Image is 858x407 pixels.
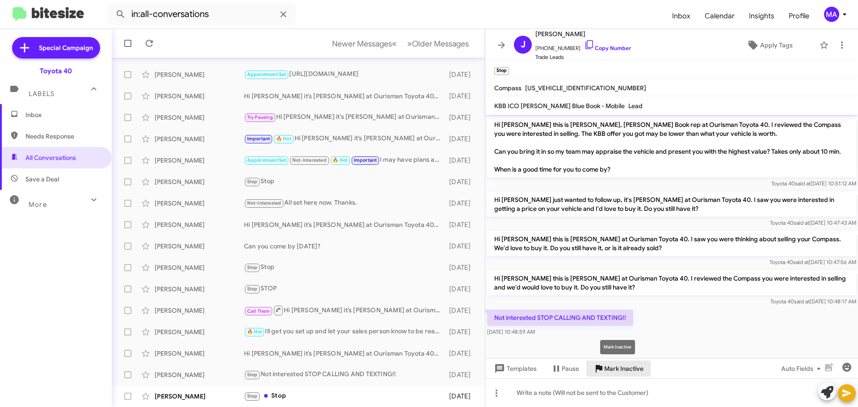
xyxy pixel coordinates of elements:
[445,70,478,79] div: [DATE]
[760,37,793,53] span: Apply Tags
[40,67,72,76] div: Toyota 40
[244,155,445,165] div: I may have plans at thst time but let's play it by ear
[155,92,244,101] div: [PERSON_NAME]
[247,286,258,292] span: Stop
[12,37,100,59] a: Special Campaign
[445,242,478,251] div: [DATE]
[244,198,445,208] div: All set here now. Thanks.
[25,132,101,141] span: Needs Response
[327,34,402,53] button: Previous
[824,7,839,22] div: MA
[445,92,478,101] div: [DATE]
[407,38,412,49] span: »
[155,242,244,251] div: [PERSON_NAME]
[244,69,445,80] div: [URL][DOMAIN_NAME]
[794,219,809,226] span: said at
[535,39,631,53] span: [PHONE_NUMBER]
[771,180,856,187] span: Toyota 40 [DATE] 10:51:12 AM
[402,34,474,53] button: Next
[155,349,244,358] div: [PERSON_NAME]
[155,392,244,401] div: [PERSON_NAME]
[487,310,633,326] p: Not interested STOP CALLING AND TEXTING!!
[247,71,286,77] span: Appointment Set
[108,4,296,25] input: Search
[247,114,273,120] span: Try Pausing
[782,3,816,29] a: Profile
[487,270,856,295] p: Hi [PERSON_NAME] this is [PERSON_NAME] at Ourisman Toyota 40. I reviewed the Compass you were int...
[586,361,651,377] button: Mark Inactive
[244,220,445,229] div: Hi [PERSON_NAME] it’s [PERSON_NAME] at Ourisman Toyota 40. Exciting news! Toyotathon starts now! ...
[445,306,478,315] div: [DATE]
[244,134,445,144] div: Hi [PERSON_NAME] it’s [PERSON_NAME] at Ourisman Toyota 40. Exciting news! Toyotathon starts now! ...
[155,134,244,143] div: [PERSON_NAME]
[487,328,535,335] span: [DATE] 10:48:59 AM
[247,393,258,399] span: Stop
[770,259,856,265] span: Toyota 40 [DATE] 10:47:56 AM
[244,242,445,251] div: Can you come by [DATE]?
[332,39,392,49] span: Newer Messages
[628,102,643,110] span: Lead
[247,179,258,185] span: Stop
[487,231,856,256] p: Hi [PERSON_NAME] this is [PERSON_NAME] at Ourisman Toyota 40. I saw you were thinking about selli...
[332,157,348,163] span: 🔥 Hot
[244,262,445,273] div: Stop
[698,3,742,29] a: Calendar
[525,84,646,92] span: [US_VEHICLE_IDENTIFICATION_NUMBER]
[487,192,856,217] p: Hi [PERSON_NAME] just wanted to follow up, it's [PERSON_NAME] at Ourisman Toyota 40. I saw you we...
[494,67,509,75] small: Stop
[25,175,59,184] span: Save a Deal
[445,134,478,143] div: [DATE]
[155,306,244,315] div: [PERSON_NAME]
[742,3,782,29] a: Insights
[445,392,478,401] div: [DATE]
[247,372,258,378] span: Stop
[604,361,643,377] span: Mark Inactive
[445,199,478,208] div: [DATE]
[445,370,478,379] div: [DATE]
[29,201,47,209] span: More
[412,39,469,49] span: Older Messages
[155,156,244,165] div: [PERSON_NAME]
[244,369,445,380] div: Not interested STOP CALLING AND TEXTING!!
[723,37,815,53] button: Apply Tags
[155,70,244,79] div: [PERSON_NAME]
[244,349,445,358] div: Hi [PERSON_NAME] it’s [PERSON_NAME] at Ourisman Toyota 40. Exciting news! Toyotathon starts now! ...
[544,361,586,377] button: Pause
[247,157,286,163] span: Appointment Set
[445,156,478,165] div: [DATE]
[247,329,262,335] span: 🔥 Hot
[770,219,856,226] span: Toyota 40 [DATE] 10:47:43 AM
[781,361,824,377] span: Auto Fields
[247,136,270,142] span: Important
[770,298,856,305] span: Toyota 40 [DATE] 10:48:17 AM
[485,361,544,377] button: Templates
[445,220,478,229] div: [DATE]
[247,308,270,314] span: Call Them
[327,34,474,53] nav: Page navigation example
[25,153,76,162] span: All Conversations
[244,112,445,122] div: Hi [PERSON_NAME] it’s [PERSON_NAME] at Ourisman Toyota 40. Exciting news! Toyotathon starts now! ...
[292,157,327,163] span: Not-Interested
[354,157,377,163] span: Important
[39,43,93,52] span: Special Campaign
[494,102,625,110] span: KBB ICO [PERSON_NAME] Blue Book - Mobile
[247,200,282,206] span: Not-Interested
[244,176,445,187] div: Stop
[155,220,244,229] div: [PERSON_NAME]
[244,305,445,316] div: Hi [PERSON_NAME] it’s [PERSON_NAME] at Ourisman Toyota 40. Exciting news! Toyotathon starts now! ...
[445,285,478,294] div: [DATE]
[816,7,848,22] button: MA
[795,180,811,187] span: said at
[445,177,478,186] div: [DATE]
[276,136,291,142] span: 🔥 Hot
[244,327,445,337] div: Ill get you set up and let your sales person know to be ready for you
[494,84,522,92] span: Compass
[584,45,631,51] a: Copy Number
[774,361,831,377] button: Auto Fields
[445,327,478,336] div: [DATE]
[665,3,698,29] a: Inbox
[155,199,244,208] div: [PERSON_NAME]
[247,264,258,270] span: Stop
